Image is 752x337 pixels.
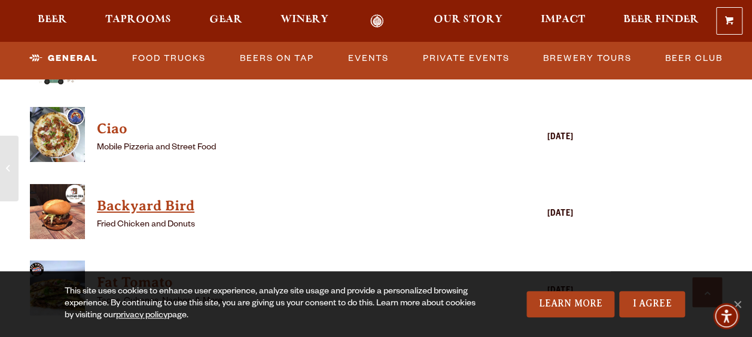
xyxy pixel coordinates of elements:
[434,15,503,24] span: Our Story
[478,131,574,145] div: [DATE]
[418,45,514,72] a: Private Events
[526,291,614,317] a: Learn More
[98,14,179,28] a: Taprooms
[127,45,211,72] a: Food Trucks
[235,45,319,72] a: Beers on Tap
[97,197,472,216] h4: Backyard Bird
[116,311,168,321] a: privacy policy
[105,15,171,24] span: Taprooms
[30,261,85,315] img: thumbnail food truck
[355,14,400,28] a: Odell Home
[623,15,699,24] span: Beer Finder
[30,107,85,162] img: thumbnail food truck
[97,120,472,139] h4: Ciao
[619,291,685,317] a: I Agree
[541,15,585,24] span: Impact
[660,45,727,72] a: Beer Club
[533,14,593,28] a: Impact
[209,15,242,24] span: Gear
[38,15,67,24] span: Beer
[343,45,394,72] a: Events
[30,261,85,322] a: View Fat Tomato details (opens in a new window)
[97,141,472,155] p: Mobile Pizzeria and Street Food
[30,184,85,239] img: thumbnail food truck
[30,184,85,246] a: View Backyard Bird details (opens in a new window)
[30,107,85,168] a: View Ciao details (opens in a new window)
[426,14,510,28] a: Our Story
[616,14,707,28] a: Beer Finder
[97,117,472,141] a: View Ciao details (opens in a new window)
[97,194,472,218] a: View Backyard Bird details (opens in a new window)
[478,207,574,222] div: [DATE]
[30,14,75,28] a: Beer
[202,14,250,28] a: Gear
[65,286,480,322] div: This site uses cookies to enhance user experience, analyze site usage and provide a personalized ...
[25,45,103,72] a: General
[97,218,472,232] p: Fried Chicken and Donuts
[273,14,336,28] a: Winery
[713,303,739,329] div: Accessibility Menu
[538,45,636,72] a: Brewery Tours
[281,15,328,24] span: Winery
